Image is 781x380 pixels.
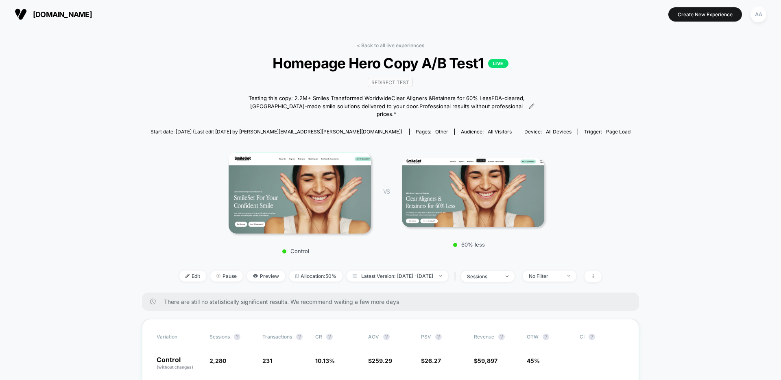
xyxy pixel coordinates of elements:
[296,334,303,340] button: ?
[216,274,220,278] img: end
[527,334,572,340] span: OTW
[247,271,285,282] span: Preview
[353,274,357,278] img: calendar
[368,78,413,87] span: Redirect Test
[474,334,494,340] span: Revenue
[474,357,497,364] span: $
[315,334,322,340] span: CR
[357,42,424,48] a: < Back to all live experiences
[185,274,190,278] img: edit
[209,357,226,364] span: 2,280
[383,188,390,195] span: VS
[164,298,623,305] span: There are still no statistically significant results. We recommend waiting a few more days
[529,273,561,279] div: No Filter
[421,357,441,364] span: $
[518,129,578,135] span: Device:
[421,334,431,340] span: PSV
[372,357,392,364] span: 259.29
[589,334,595,340] button: ?
[584,129,630,135] div: Trigger:
[368,357,392,364] span: $
[15,8,27,20] img: Visually logo
[478,357,497,364] span: 59,897
[567,275,570,277] img: end
[295,274,299,278] img: rebalance
[668,7,742,22] button: Create New Experience
[748,6,769,23] button: AA
[461,129,512,135] div: Audience:
[209,334,230,340] span: Sessions
[289,271,343,282] span: Allocation: 50%
[467,273,500,280] div: sessions
[435,129,448,135] span: other
[368,334,379,340] span: AOV
[347,271,448,282] span: Latest Version: [DATE] - [DATE]
[225,248,367,254] p: Control
[262,334,292,340] span: Transactions
[398,241,540,248] p: 60% less
[416,129,448,135] div: Pages:
[247,94,527,118] span: Testing this copy: 2.2M+ Smiles Transformed WorldwideClear Aligners &Retainers for 60% LessFDA-cl...
[234,334,240,340] button: ?
[527,357,540,364] span: 45%
[12,8,94,21] button: [DOMAIN_NAME]
[452,271,461,282] span: |
[498,334,505,340] button: ?
[546,129,572,135] span: all devices
[580,334,624,340] span: CI
[383,334,390,340] button: ?
[435,334,442,340] button: ?
[33,10,92,19] span: [DOMAIN_NAME]
[506,275,508,277] img: end
[229,152,371,234] img: Control main
[315,357,335,364] span: 10.13 %
[157,334,201,340] span: Variation
[175,55,606,72] span: Homepage Hero Copy A/B Test1
[402,158,544,227] img: 60% less main
[157,356,201,370] p: Control
[157,365,193,369] span: (without changes)
[580,358,624,370] span: ---
[488,129,512,135] span: All Visitors
[750,7,766,22] div: AA
[179,271,206,282] span: Edit
[488,59,508,68] p: LIVE
[210,271,243,282] span: Pause
[606,129,630,135] span: Page Load
[326,334,333,340] button: ?
[151,129,402,135] span: Start date: [DATE] (Last edit [DATE] by [PERSON_NAME][EMAIL_ADDRESS][PERSON_NAME][DOMAIN_NAME])
[439,275,442,277] img: end
[543,334,549,340] button: ?
[425,357,441,364] span: 26.27
[262,357,272,364] span: 231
